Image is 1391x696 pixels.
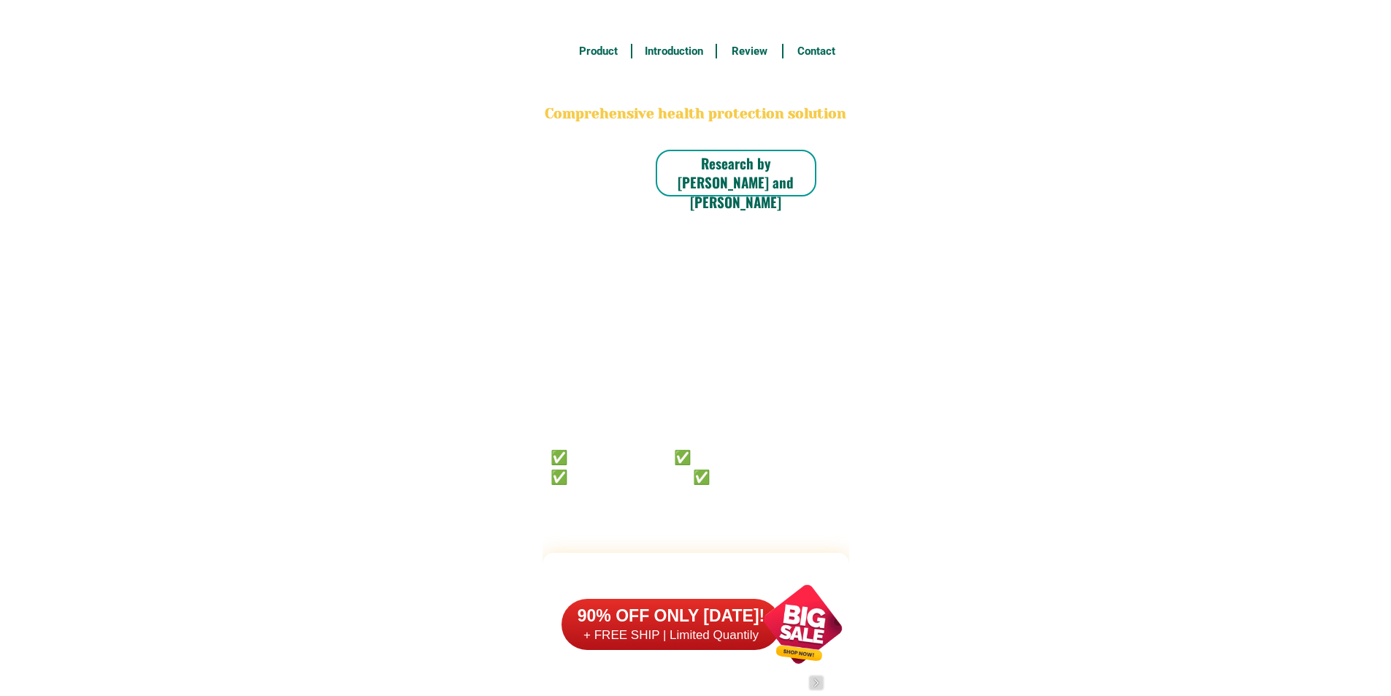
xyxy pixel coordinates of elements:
h3: FREE SHIPPING NATIONWIDE [543,8,849,30]
h6: Research by [PERSON_NAME] and [PERSON_NAME] [656,153,816,212]
h6: Introduction [640,43,708,60]
h2: Comprehensive health protection solution [543,104,849,125]
h6: Product [573,43,623,60]
h2: BONA VITA COFFEE [543,70,849,104]
img: navigation [809,676,824,690]
h6: 90% OFF ONLY [DATE]! [562,605,781,627]
h6: Review [725,43,775,60]
h6: ✅ 𝙰𝚗𝚝𝚒 𝙲𝚊𝚗𝚌𝚎𝚛 ✅ 𝙰𝚗𝚝𝚒 𝚂𝚝𝚛𝚘𝚔𝚎 ✅ 𝙰𝚗𝚝𝚒 𝙳𝚒𝚊𝚋𝚎𝚝𝚒𝚌 ✅ 𝙳𝚒𝚊𝚋𝚎𝚝𝚎𝚜 [551,446,800,485]
h2: FAKE VS ORIGINAL [543,565,849,603]
h6: Contact [792,43,841,60]
h6: + FREE SHIP | Limited Quantily [562,627,781,643]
